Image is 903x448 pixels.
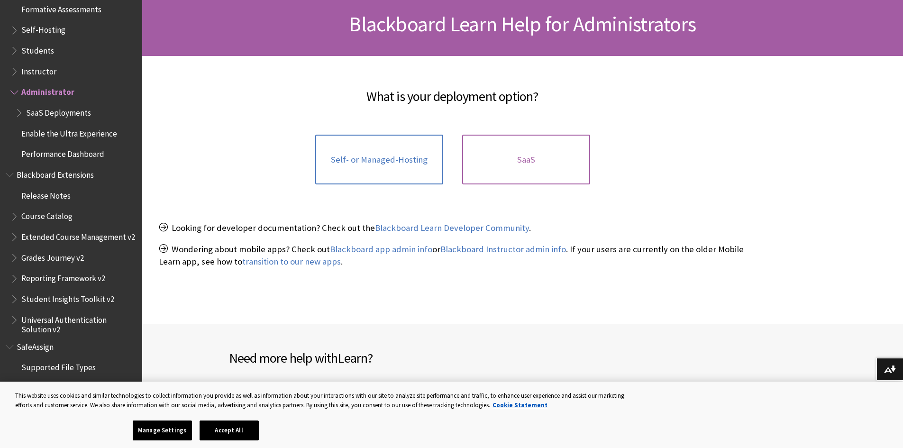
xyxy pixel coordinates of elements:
h2: What is your deployment option? [159,75,747,106]
span: Blackboard Learn Help for Administrators [349,11,696,37]
span: SaaS Deployments [26,105,91,118]
h2: Need more help with ? [229,348,523,368]
a: Blackboard Learn Developer Community [375,222,529,234]
span: Performance Dashboard [21,146,104,159]
a: More information about your privacy, opens in a new tab [493,401,547,409]
span: Universal Authentication Solution v2 [21,312,136,334]
span: Learn [337,349,367,366]
button: Accept All [200,421,259,440]
span: Reporting Framework v2 [21,271,105,283]
a: Blackboard Instructor admin info [440,244,566,255]
span: Student [21,380,51,393]
span: SaaS [517,155,535,165]
div: This website uses cookies and similar technologies to collect information you provide as well as ... [15,391,632,410]
a: SaaS [462,135,590,185]
span: SafeAssign [17,339,54,352]
span: Release Notes [21,188,71,201]
span: Supported File Types [21,360,96,373]
nav: Book outline for Blackboard Extensions [6,167,137,334]
a: Self- or Managed-Hosting [315,135,443,185]
p: Wondering about mobile apps? Check out or . If your users are currently on the older Mobile Learn... [159,243,747,268]
button: Manage Settings [133,421,192,440]
a: transition to our new apps [242,256,341,267]
span: Student Insights Toolkit v2 [21,291,114,304]
span: Instructor [21,64,56,76]
span: Students [21,43,54,55]
span: Formative Assessments [21,1,101,14]
span: Administrator [21,84,74,97]
span: Self-Hosting [21,22,65,35]
span: Grades Journey v2 [21,250,84,263]
a: Blackboard app admin info [330,244,432,255]
span: Blackboard Extensions [17,167,94,180]
span: Course Catalog [21,209,73,221]
span: Enable the Ultra Experience [21,126,117,138]
p: Looking for developer documentation? Check out the . [159,222,747,234]
nav: Book outline for Blackboard SafeAssign [6,339,137,438]
span: Self- or Managed-Hosting [331,155,428,165]
span: Extended Course Management v2 [21,229,135,242]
